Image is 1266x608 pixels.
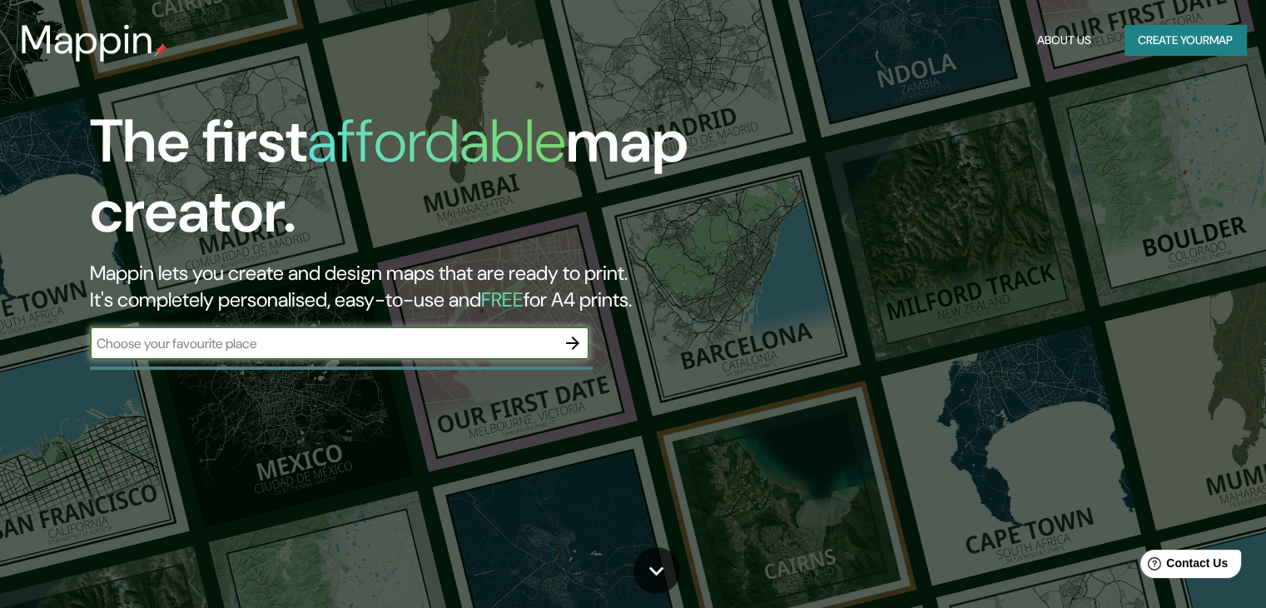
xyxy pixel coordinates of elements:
[307,102,566,180] h1: affordable
[90,260,723,313] h2: Mappin lets you create and design maps that are ready to print. It's completely personalised, eas...
[154,43,167,57] img: mappin-pin
[1030,25,1098,56] button: About Us
[1118,543,1248,590] iframe: Help widget launcher
[90,107,723,260] h1: The first map creator.
[1125,25,1246,56] button: Create yourmap
[20,17,154,63] h3: Mappin
[481,287,524,312] h5: FREE
[90,334,556,353] input: Choose your favourite place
